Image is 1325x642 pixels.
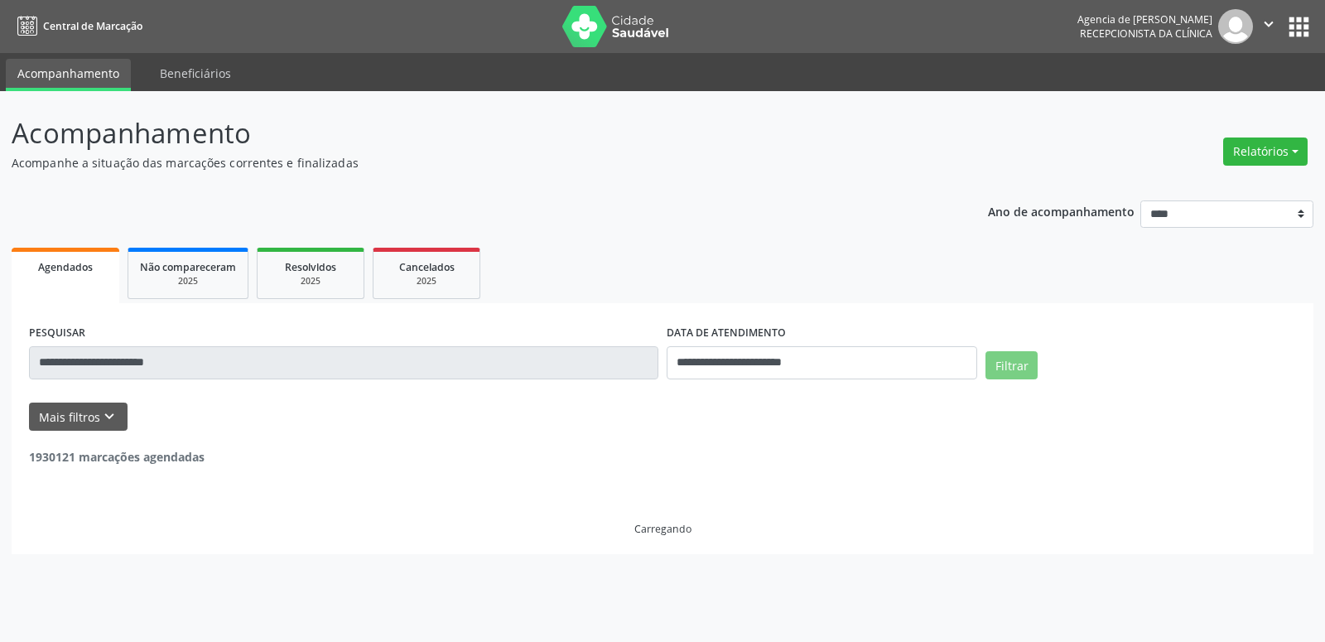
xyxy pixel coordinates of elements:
[38,260,93,274] span: Agendados
[12,12,142,40] a: Central de Marcação
[1284,12,1313,41] button: apps
[43,19,142,33] span: Central de Marcação
[1080,27,1212,41] span: Recepcionista da clínica
[1218,9,1253,44] img: img
[100,408,118,426] i: keyboard_arrow_down
[12,113,923,154] p: Acompanhamento
[140,275,236,287] div: 2025
[6,59,131,91] a: Acompanhamento
[1077,12,1212,27] div: Agencia de [PERSON_NAME]
[148,59,243,88] a: Beneficiários
[12,154,923,171] p: Acompanhe a situação das marcações correntes e finalizadas
[1253,9,1284,44] button: 
[29,321,85,346] label: PESQUISAR
[667,321,786,346] label: DATA DE ATENDIMENTO
[988,200,1135,221] p: Ano de acompanhamento
[285,260,336,274] span: Resolvidos
[1223,138,1308,166] button: Relatórios
[985,351,1038,379] button: Filtrar
[140,260,236,274] span: Não compareceram
[634,522,691,536] div: Carregando
[1260,15,1278,33] i: 
[385,275,468,287] div: 2025
[269,275,352,287] div: 2025
[29,449,205,465] strong: 1930121 marcações agendadas
[29,403,128,432] button: Mais filtroskeyboard_arrow_down
[399,260,455,274] span: Cancelados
